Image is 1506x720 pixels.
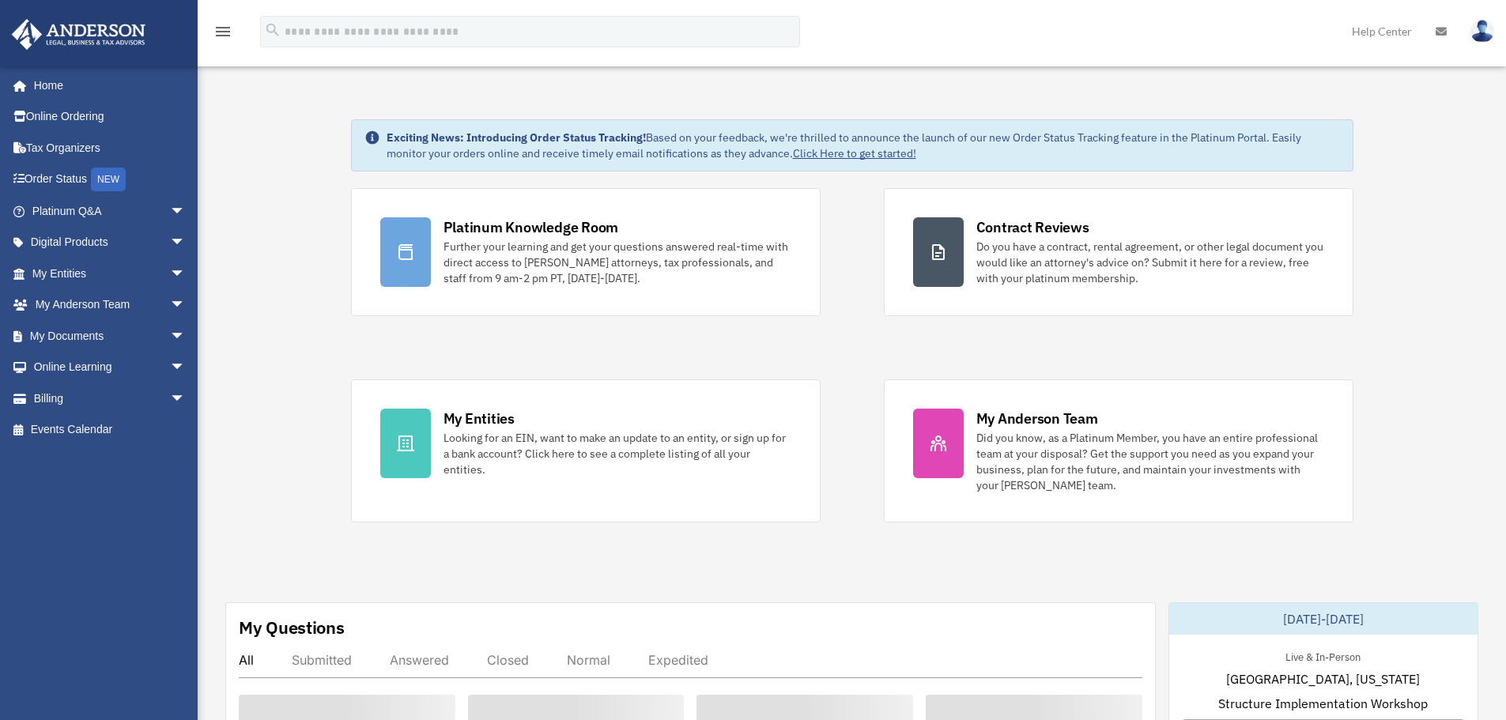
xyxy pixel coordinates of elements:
div: Did you know, as a Platinum Member, you have an entire professional team at your disposal? Get th... [976,430,1324,493]
span: arrow_drop_down [170,320,202,352]
a: Online Learningarrow_drop_down [11,352,209,383]
a: Order StatusNEW [11,164,209,196]
div: Live & In-Person [1273,647,1373,664]
a: Platinum Knowledge Room Further your learning and get your questions answered real-time with dire... [351,188,821,316]
a: My Entitiesarrow_drop_down [11,258,209,289]
span: arrow_drop_down [170,352,202,384]
span: arrow_drop_down [170,383,202,415]
div: My Anderson Team [976,409,1098,428]
a: Events Calendar [11,414,209,446]
div: Expedited [648,652,708,668]
span: arrow_drop_down [170,289,202,322]
img: Anderson Advisors Platinum Portal [7,19,150,50]
div: Further your learning and get your questions answered real-time with direct access to [PERSON_NAM... [443,239,791,286]
div: Submitted [292,652,352,668]
a: My Anderson Teamarrow_drop_down [11,289,209,321]
a: menu [213,28,232,41]
div: Answered [390,652,449,668]
div: Normal [567,652,610,668]
div: My Questions [239,616,345,639]
div: All [239,652,254,668]
a: Billingarrow_drop_down [11,383,209,414]
a: My Entities Looking for an EIN, want to make an update to an entity, or sign up for a bank accoun... [351,379,821,522]
a: Platinum Q&Aarrow_drop_down [11,195,209,227]
div: Contract Reviews [976,217,1089,237]
a: Online Ordering [11,101,209,133]
span: arrow_drop_down [170,258,202,290]
a: My Documentsarrow_drop_down [11,320,209,352]
a: Click Here to get started! [793,146,916,160]
a: Contract Reviews Do you have a contract, rental agreement, or other legal document you would like... [884,188,1353,316]
span: [GEOGRAPHIC_DATA], [US_STATE] [1226,669,1420,688]
div: My Entities [443,409,515,428]
a: Home [11,70,202,101]
strong: Exciting News: Introducing Order Status Tracking! [387,130,646,145]
a: Tax Organizers [11,132,209,164]
a: Digital Productsarrow_drop_down [11,227,209,258]
i: menu [213,22,232,41]
div: Platinum Knowledge Room [443,217,619,237]
i: search [264,21,281,39]
div: Do you have a contract, rental agreement, or other legal document you would like an attorney's ad... [976,239,1324,286]
span: arrow_drop_down [170,195,202,228]
div: NEW [91,168,126,191]
a: My Anderson Team Did you know, as a Platinum Member, you have an entire professional team at your... [884,379,1353,522]
span: Structure Implementation Workshop [1218,694,1428,713]
div: Based on your feedback, we're thrilled to announce the launch of our new Order Status Tracking fe... [387,130,1340,161]
div: Closed [487,652,529,668]
div: [DATE]-[DATE] [1169,603,1478,635]
div: Looking for an EIN, want to make an update to an entity, or sign up for a bank account? Click her... [443,430,791,477]
img: User Pic [1470,20,1494,43]
span: arrow_drop_down [170,227,202,259]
